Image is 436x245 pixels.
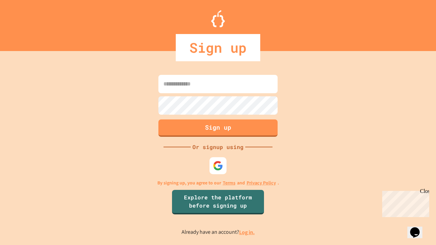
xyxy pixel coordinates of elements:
[407,218,429,238] iframe: chat widget
[158,119,278,137] button: Sign up
[172,190,264,214] a: Explore the platform before signing up
[379,188,429,217] iframe: chat widget
[213,161,223,171] img: google-icon.svg
[157,179,279,186] p: By signing up, you agree to our and .
[3,3,47,43] div: Chat with us now!Close
[182,228,255,236] p: Already have an account?
[176,34,260,61] div: Sign up
[247,179,276,186] a: Privacy Policy
[211,10,225,27] img: Logo.svg
[223,179,235,186] a: Terms
[191,143,245,151] div: Or signup using
[239,229,255,236] a: Log in.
